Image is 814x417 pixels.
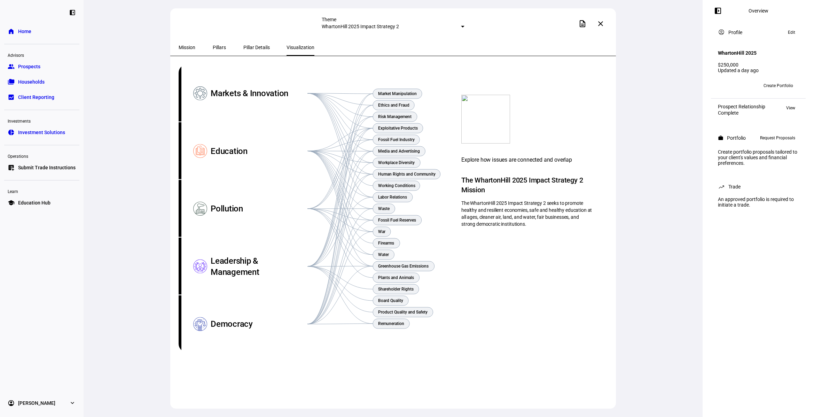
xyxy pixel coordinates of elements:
mat-icon: trending_up [718,183,725,190]
button: Create Portfolio [758,80,799,91]
text: Labor Relations [378,195,407,200]
div: Leadership & Management [211,238,307,295]
span: Home [18,28,31,35]
text: Fossil Fuel Reserves [378,218,416,223]
text: Human Rights and Community [378,172,436,177]
a: bid_landscapeClient Reporting [4,90,79,104]
mat-icon: description [578,20,587,28]
mat-icon: left_panel_open [714,7,722,15]
text: Water [378,252,389,257]
text: Greenhouse Gas Emissions [378,264,429,269]
div: Profile [728,30,742,35]
h2: The WhartonHill 2025 Impact Strategy 2 Mission [461,175,593,195]
eth-mat-symbol: school [8,199,15,206]
div: The WhartonHill 2025 Impact Strategy 2 seeks to promote healthy and resilient economies, safe and... [461,200,593,227]
span: Edit [788,28,795,37]
text: Working Conditions [378,183,415,188]
span: [PERSON_NAME] [18,400,55,407]
div: Operations [4,151,79,161]
a: homeHome [4,24,79,38]
div: An approved portfolio is required to initiate a trade. [714,194,803,210]
eth-panel-overview-card-header: Profile [718,28,799,37]
span: Create Portfolio [764,80,793,91]
div: Prospect Relationship [718,104,765,109]
text: Shareholder Rights [378,287,414,292]
div: Overview [749,8,768,14]
span: Education Hub [18,199,50,206]
span: Client Reporting [18,94,54,101]
span: Visualization [287,45,314,50]
text: Waste [378,206,390,211]
span: View [786,104,795,112]
eth-mat-symbol: account_circle [8,400,15,407]
text: Product Quality and Safety [378,310,428,315]
text: Plants and Animals [378,275,414,280]
text: Market Manipulation [378,91,417,96]
span: Households [18,78,45,85]
text: Fossil Fuel Industry [378,137,415,142]
div: Complete [718,110,765,116]
text: Firearms [378,241,394,246]
text: Exploitative Products [378,126,418,131]
eth-mat-symbol: bid_landscape [8,94,15,101]
eth-panel-overview-card-header: Trade [718,183,799,191]
span: CS [721,83,726,88]
div: Democracy [211,295,307,353]
a: pie_chartInvestment Solutions [4,125,79,139]
span: Submit Trade Instructions [18,164,76,171]
mat-select-trigger: WhartonHill 2025 Impact Strategy 2 [322,24,399,29]
button: Edit [784,28,799,37]
text: Ethics and Fraud [378,103,409,108]
div: Trade [728,184,741,190]
eth-mat-symbol: home [8,28,15,35]
button: View [783,104,799,112]
div: Explore how issues are connected and overlap [461,156,593,164]
button: Request Proposals [757,134,799,142]
text: Risk Management [378,114,412,119]
eth-mat-symbol: expand_more [69,400,76,407]
mat-icon: account_circle [718,29,725,36]
a: groupProspects [4,60,79,74]
text: Workplace Diversity [378,160,415,165]
div: Advisors [4,50,79,60]
eth-mat-symbol: pie_chart [8,129,15,136]
text: Remuneration [378,321,404,326]
eth-mat-symbol: list_alt_add [8,164,15,171]
div: Theme [322,17,464,22]
span: Mission [179,45,195,50]
div: $250,000 [718,62,799,68]
div: Pollution [211,180,307,238]
text: Board Quality [378,298,403,303]
eth-panel-overview-card-header: Portfolio [718,134,799,142]
div: Markets & Innovation [211,64,307,122]
div: Education [211,122,307,180]
text: War [378,229,386,234]
eth-mat-symbol: folder_copy [8,78,15,85]
span: Pillars [213,45,226,50]
span: Prospects [18,63,40,70]
span: Pillar Details [243,45,270,50]
div: Portfolio [727,135,746,141]
a: folder_copyHouseholds [4,75,79,89]
span: Request Proposals [760,134,795,142]
eth-mat-symbol: group [8,63,15,70]
div: Investments [4,116,79,125]
mat-icon: work [718,135,723,141]
div: Learn [4,186,79,196]
div: Create portfolio proposals tailored to your client's values and financial preferences. [714,146,803,169]
span: Investment Solutions [18,129,65,136]
div: Updated a day ago [718,68,799,73]
eth-mat-symbol: left_panel_close [69,9,76,16]
text: Media and Advertising [378,149,420,154]
mat-icon: close [596,20,605,28]
h4: WhartonHill 2025 [718,50,757,56]
img: values.svg [461,95,510,144]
